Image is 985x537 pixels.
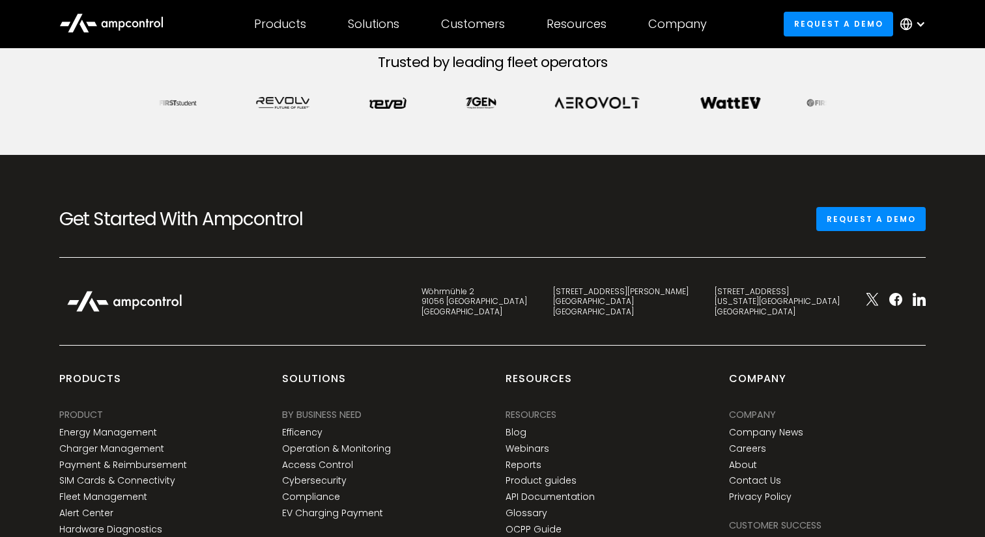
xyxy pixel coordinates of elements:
[282,407,362,422] div: BY BUSINESS NEED
[553,286,689,317] div: [STREET_ADDRESS][PERSON_NAME] [GEOGRAPHIC_DATA] [GEOGRAPHIC_DATA]
[59,284,190,319] img: Ampcontrol Logo
[59,475,175,486] a: SIM Cards & Connectivity
[348,17,399,31] div: Solutions
[648,17,707,31] div: Company
[729,475,781,486] a: Contact Us
[59,460,187,471] a: Payment & Reimbursement
[506,508,547,519] a: Glossary
[59,427,157,438] a: Energy Management
[59,524,162,535] a: Hardware Diagnostics
[282,372,346,396] div: Solutions
[729,460,757,471] a: About
[729,372,786,396] div: Company
[506,427,526,438] a: Blog
[547,17,607,31] div: Resources
[784,12,893,36] a: Request a demo
[378,54,607,71] h2: Trusted by leading fleet operators
[59,443,164,454] a: Charger Management
[506,460,541,471] a: Reports
[282,443,391,454] a: Operation & Monitoring
[59,407,103,422] div: PRODUCT
[506,475,577,486] a: Product guides
[207,53,268,66] span: Phone number
[59,372,121,396] div: products
[282,508,383,519] a: EV Charging Payment
[816,207,926,231] a: Request a demo
[506,407,556,422] div: Resources
[421,286,527,317] div: Wöhrmühle 2 91056 [GEOGRAPHIC_DATA] [GEOGRAPHIC_DATA]
[59,208,331,230] h2: Get Started With Ampcontrol
[715,286,840,317] div: [STREET_ADDRESS] [US_STATE][GEOGRAPHIC_DATA] [GEOGRAPHIC_DATA]
[729,443,766,454] a: Careers
[441,17,505,31] div: Customers
[282,460,353,471] a: Access Control
[282,427,322,438] a: Efficency
[282,491,340,503] a: Compliance
[729,518,821,532] div: Customer success
[729,491,792,503] a: Privacy Policy
[59,491,147,503] a: Fleet Management
[282,475,347,486] a: Cybersecurity
[506,524,562,535] a: OCPP Guide
[506,372,572,396] div: Resources
[506,491,595,503] a: API Documentation
[729,407,776,422] div: Company
[254,17,306,31] div: Products
[59,508,113,519] a: Alert Center
[729,427,803,438] a: Company News
[506,443,549,454] a: Webinars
